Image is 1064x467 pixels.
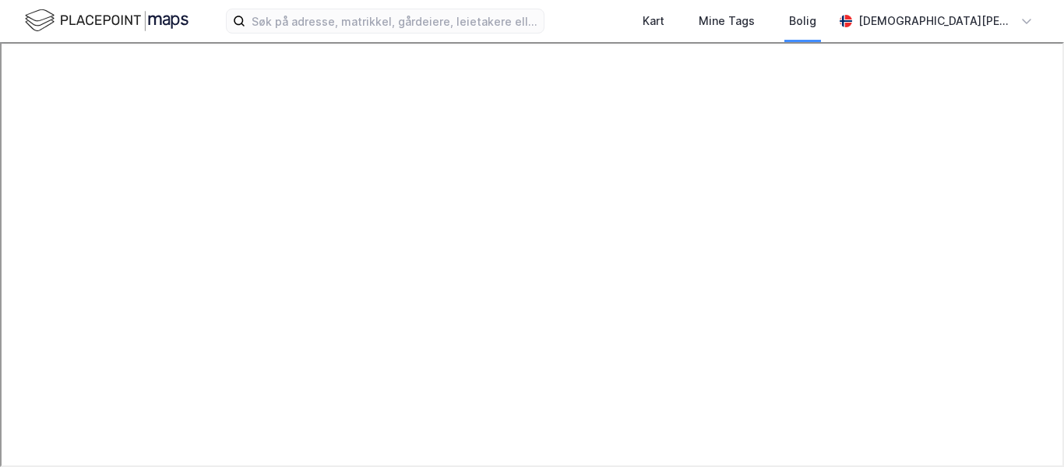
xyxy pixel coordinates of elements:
div: Kontrollprogram for chat [986,392,1064,467]
input: Søk på adresse, matrikkel, gårdeiere, leietakere eller personer [245,9,544,33]
div: Kart [643,12,664,30]
div: Bolig [789,12,816,30]
div: Mine Tags [699,12,755,30]
iframe: Chat Widget [986,392,1064,467]
div: [DEMOGRAPHIC_DATA][PERSON_NAME] [858,12,1014,30]
img: logo.f888ab2527a4732fd821a326f86c7f29.svg [25,7,188,34]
